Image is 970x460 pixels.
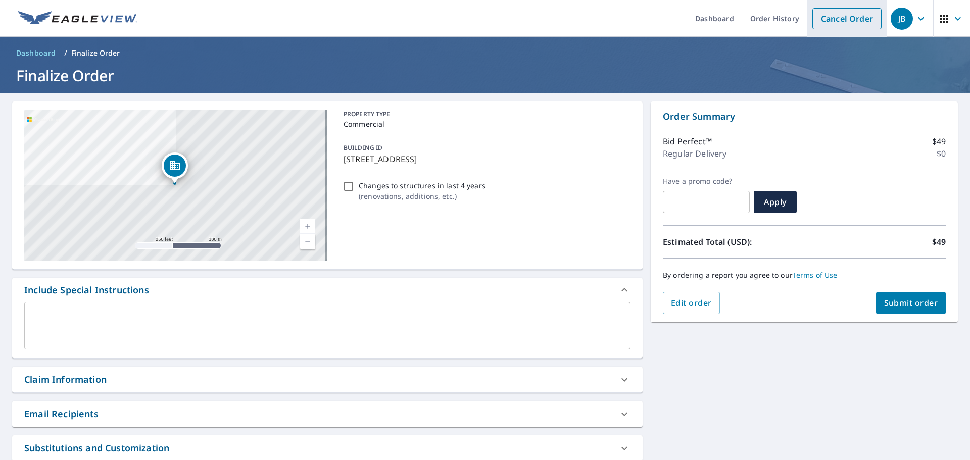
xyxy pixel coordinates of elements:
[300,219,315,234] a: Current Level 17, Zoom In
[71,48,120,58] p: Finalize Order
[671,297,712,309] span: Edit order
[891,8,913,30] div: JB
[12,45,958,61] nav: breadcrumb
[884,297,938,309] span: Submit order
[754,191,797,213] button: Apply
[663,236,804,248] p: Estimated Total (USD):
[64,47,67,59] li: /
[12,65,958,86] h1: Finalize Order
[18,11,137,26] img: EV Logo
[12,401,643,427] div: Email Recipients
[663,292,720,314] button: Edit order
[937,147,946,160] p: $0
[663,177,750,186] label: Have a promo code?
[12,278,643,302] div: Include Special Instructions
[12,45,60,61] a: Dashboard
[359,191,486,201] p: ( renovations, additions, etc. )
[663,110,946,123] p: Order Summary
[162,152,188,184] div: Dropped pin, building 1, Commercial property, 7442 Brooklyn Dr Kissimmee, FL 34747
[663,135,712,147] p: Bid Perfect™
[762,196,789,208] span: Apply
[24,373,107,386] div: Claim Information
[876,292,946,314] button: Submit order
[663,147,726,160] p: Regular Delivery
[12,367,643,392] div: Claim Information
[344,153,626,165] p: [STREET_ADDRESS]
[344,110,626,119] p: PROPERTY TYPE
[663,271,946,280] p: By ordering a report you agree to our
[24,441,169,455] div: Substitutions and Customization
[24,407,99,421] div: Email Recipients
[932,135,946,147] p: $49
[16,48,56,58] span: Dashboard
[793,270,838,280] a: Terms of Use
[24,283,149,297] div: Include Special Instructions
[344,143,382,152] p: BUILDING ID
[344,119,626,129] p: Commercial
[932,236,946,248] p: $49
[812,8,882,29] a: Cancel Order
[359,180,486,191] p: Changes to structures in last 4 years
[300,234,315,249] a: Current Level 17, Zoom Out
